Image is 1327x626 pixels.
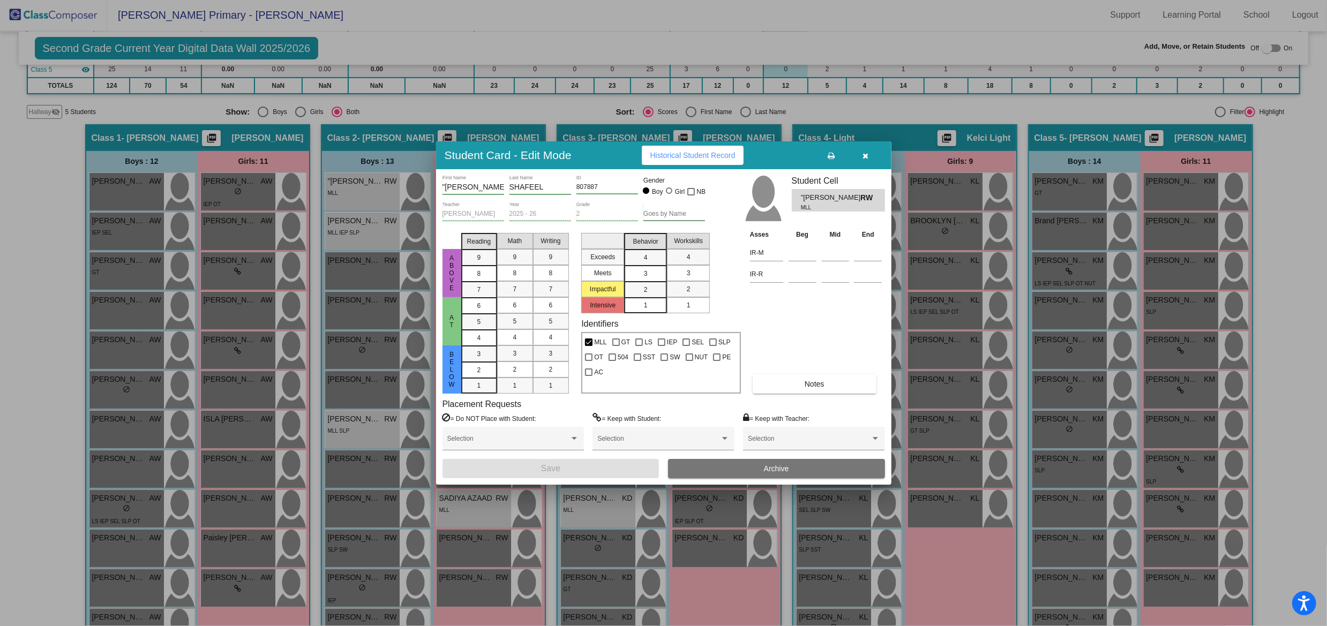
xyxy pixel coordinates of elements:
label: = Do NOT Place with Student: [443,413,536,424]
span: 7 [549,284,553,294]
span: Reading [467,237,491,246]
span: SW [670,351,680,364]
button: Archive [668,459,885,478]
span: 1 [513,381,517,390]
span: SEL [692,336,704,349]
label: Placement Requests [443,399,522,409]
span: 3 [513,349,517,358]
span: 6 [549,300,553,310]
th: Asses [747,229,786,240]
span: Historical Student Record [650,151,736,160]
span: NUT [695,351,708,364]
span: 8 [549,268,553,278]
span: 4 [549,333,553,342]
mat-label: Gender [643,176,705,185]
span: PE [722,351,731,364]
span: 7 [513,284,517,294]
span: 9 [549,252,553,262]
span: 6 [513,300,517,310]
h3: Student Card - Edit Mode [445,148,572,162]
input: Enter ID [576,184,638,191]
span: 4 [513,333,517,342]
th: Beg [786,229,819,240]
span: At [447,314,456,329]
span: OT [594,351,603,364]
span: 1 [644,300,648,310]
span: RW [860,192,875,203]
button: Notes [753,374,876,394]
label: = Keep with Teacher: [743,413,809,424]
span: Notes [805,380,824,388]
span: Above [447,254,456,292]
span: 1 [549,381,553,390]
span: 2 [477,365,481,375]
span: 2 [644,285,648,295]
span: 4 [687,252,691,262]
span: MLL [801,203,853,212]
div: Girl [674,187,685,197]
span: IEP [667,336,677,349]
span: MLL [594,336,606,349]
button: Save [443,459,659,478]
span: Archive [764,464,789,473]
span: Math [508,236,522,246]
button: Historical Student Record [642,146,744,165]
span: 504 [618,351,628,364]
span: 3 [477,349,481,359]
label: = Keep with Student: [593,413,661,424]
span: Workskills [674,236,703,246]
span: "[PERSON_NAME] ""[PERSON_NAME]""" [PERSON_NAME] [801,192,860,203]
th: Mid [819,229,852,240]
span: AC [594,366,603,379]
span: 5 [549,316,553,326]
span: Writing [541,236,560,246]
span: 3 [549,349,553,358]
input: teacher [443,210,504,218]
span: 3 [687,268,691,278]
span: GT [621,336,631,349]
label: Identifiers [581,319,618,329]
span: Below [447,351,456,388]
span: 9 [477,253,481,262]
span: LS [644,336,653,349]
input: year [509,210,571,218]
span: NB [696,185,706,198]
span: 2 [513,365,517,374]
span: 9 [513,252,517,262]
span: 5 [477,317,481,327]
div: Boy [651,187,663,197]
span: 2 [687,284,691,294]
span: 1 [687,300,691,310]
span: 6 [477,301,481,311]
span: 7 [477,285,481,295]
span: Behavior [633,237,658,246]
span: 4 [644,253,648,262]
span: 3 [644,269,648,278]
span: 5 [513,316,517,326]
input: grade [576,210,638,218]
h3: Student Cell [792,176,885,186]
input: assessment [750,266,783,282]
span: 8 [513,268,517,278]
span: SLP [718,336,731,349]
th: End [851,229,884,240]
input: assessment [750,245,783,261]
span: 4 [477,333,481,343]
span: 2 [549,365,553,374]
span: Save [541,464,560,473]
span: 8 [477,269,481,278]
span: SST [643,351,655,364]
input: goes by name [643,210,705,218]
span: 1 [477,381,481,390]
